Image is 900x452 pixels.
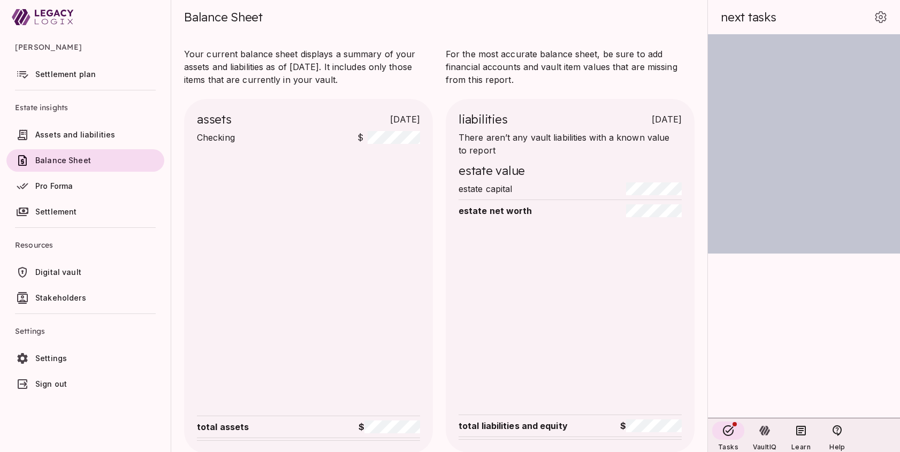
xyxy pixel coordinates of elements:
span: Resources [15,232,156,258]
span: Checking [197,131,344,144]
span: next tasks [721,10,776,25]
span: assets [197,112,232,127]
span: Settings [15,318,156,344]
span: [DATE] [652,113,682,126]
span: Balance Sheet [184,10,263,25]
span: Stakeholders [35,293,86,302]
span: Settlement [35,207,77,216]
span: Assets and liabilities [35,130,115,139]
span: Settlement plan [35,70,96,79]
a: Assets and liabilities [6,124,164,146]
span: For the most accurate balance sheet, be sure to add financial accounts and vault item values that... [446,49,680,85]
span: $ [348,131,363,144]
span: Your current balance sheet displays a summary of your assets and liabilities as of [DATE]. It inc... [184,49,418,85]
span: Learn [791,443,811,451]
span: $ [346,420,364,433]
span: VaultIQ [753,443,776,451]
span: There aren’t any vault liabilities with a known value to report [459,132,672,156]
span: estate value [459,163,525,178]
span: Tasks [718,443,738,451]
a: Stakeholders [6,287,164,309]
span: Sign out [35,379,67,388]
span: Settings [35,354,67,363]
span: [DATE] [390,113,420,126]
a: Sign out [6,373,164,395]
span: total assets [197,422,249,432]
span: Estate insights [15,95,156,120]
span: total liabilities and equity [459,420,568,431]
span: $ [607,419,626,432]
a: Balance Sheet [6,149,164,172]
span: estate net worth [459,205,532,216]
span: Help [829,443,845,451]
a: Digital vault [6,261,164,284]
a: Settlement [6,201,164,223]
a: Settings [6,347,164,370]
span: Digital vault [35,267,81,277]
span: Balance Sheet [35,156,91,165]
span: liabilities [459,112,507,127]
span: estate capital [459,183,512,194]
a: Settlement plan [6,63,164,86]
span: Pro Forma [35,181,73,190]
a: Pro Forma [6,175,164,197]
span: [PERSON_NAME] [15,34,156,60]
